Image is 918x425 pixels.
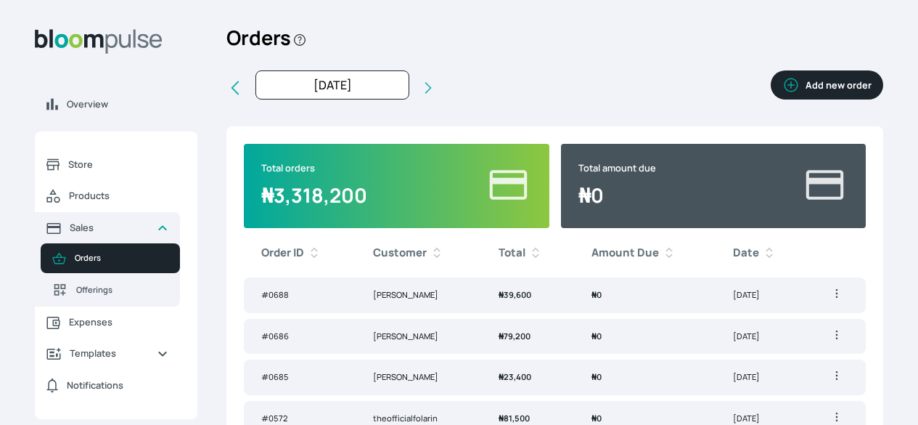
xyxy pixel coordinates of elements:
span: Expenses [69,315,168,329]
span: Sales [70,221,145,235]
span: Notifications [67,379,123,392]
td: # 0685 [244,360,356,395]
span: ₦ [591,331,597,341]
span: ₦ [578,182,591,209]
a: Notifications [35,369,180,402]
span: ₦ [591,371,597,382]
span: 0 [591,331,602,341]
span: 0 [578,182,604,209]
span: Store [68,158,168,171]
b: Amount Due [591,245,659,262]
a: Templates [35,338,180,369]
span: ₦ [261,182,274,209]
p: Total orders [261,161,367,175]
span: 0 [591,289,602,300]
span: Products [69,189,168,203]
b: Order ID [261,245,304,262]
span: Orders [75,252,168,264]
span: Offerings [76,284,168,296]
b: Date [733,245,759,262]
td: [DATE] [716,319,808,355]
b: Total [499,245,525,262]
td: # 0688 [244,278,356,313]
img: Bloom Logo [35,29,163,54]
span: ₦ [499,413,504,424]
a: Orders [41,243,180,273]
td: [PERSON_NAME] [356,360,480,395]
span: 0 [591,413,602,424]
td: [PERSON_NAME] [356,319,480,355]
span: ₦ [591,413,597,424]
a: Add new order [771,70,883,105]
button: Add new order [771,70,883,100]
td: [DATE] [716,360,808,395]
span: 23,400 [499,371,531,382]
a: Store [35,149,180,180]
span: Templates [70,347,145,360]
b: Customer [373,245,427,262]
span: 3,318,200 [261,182,367,209]
td: [DATE] [716,278,808,313]
a: Sales [35,212,180,243]
span: 0 [591,371,602,382]
a: Overview [35,89,197,120]
h2: Orders [226,17,307,70]
td: # 0686 [244,319,356,355]
a: Expenses [35,307,180,338]
span: ₦ [499,331,504,341]
span: 81,500 [499,413,530,424]
span: Overview [67,97,186,111]
td: [PERSON_NAME] [356,278,480,313]
span: 79,200 [499,331,530,341]
aside: Sidebar [35,17,197,408]
a: Offerings [41,273,180,307]
p: Total amount due [578,161,656,175]
span: ₦ [499,289,504,300]
a: Products [35,180,180,212]
span: ₦ [591,289,597,300]
span: ₦ [499,371,504,382]
span: 39,600 [499,289,531,300]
